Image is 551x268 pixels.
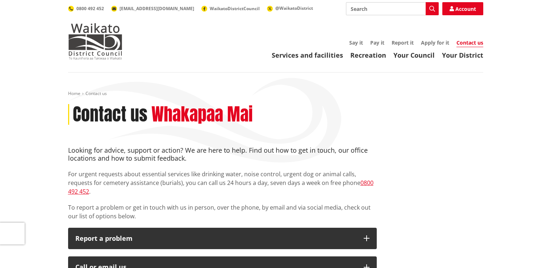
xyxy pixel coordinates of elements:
a: Report it [392,39,414,46]
a: Say it [349,39,363,46]
a: Home [68,90,80,96]
a: WaikatoDistrictCouncil [201,5,260,12]
span: 0800 492 452 [76,5,104,12]
h4: Looking for advice, support or action? We are here to help. Find out how to get in touch, our off... [68,147,377,162]
p: For urgent requests about essential services like drinking water, noise control, urgent dog or an... [68,170,377,196]
a: Apply for it [421,39,449,46]
a: Recreation [350,51,386,59]
span: [EMAIL_ADDRESS][DOMAIN_NAME] [120,5,194,12]
nav: breadcrumb [68,91,483,97]
span: Contact us [85,90,107,96]
a: [EMAIL_ADDRESS][DOMAIN_NAME] [111,5,194,12]
a: Account [442,2,483,15]
a: @WaikatoDistrict [267,5,313,11]
a: Your District [442,51,483,59]
a: Pay it [370,39,384,46]
span: WaikatoDistrictCouncil [210,5,260,12]
button: Report a problem [68,228,377,250]
a: 0800 492 452 [68,5,104,12]
a: Contact us [456,39,483,47]
h1: Contact us [73,104,147,125]
a: Services and facilities [272,51,343,59]
a: Your Council [393,51,435,59]
a: 0800 492 452 [68,179,373,195]
h2: Whakapaa Mai [151,104,253,125]
input: Search input [346,2,439,15]
p: To report a problem or get in touch with us in person, over the phone, by email and via social me... [68,203,377,220]
span: @WaikatoDistrict [275,5,313,11]
img: Waikato District Council - Te Kaunihera aa Takiwaa o Waikato [68,23,122,59]
p: Report a problem [75,235,356,242]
